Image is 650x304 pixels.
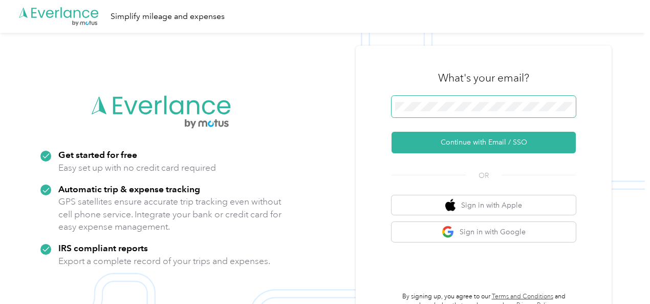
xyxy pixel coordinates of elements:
[58,161,216,174] p: Easy set up with no credit card required
[58,149,137,160] strong: Get started for free
[442,226,454,238] img: google logo
[58,255,270,268] p: Export a complete record of your trips and expenses.
[392,132,576,153] button: Continue with Email / SSO
[438,71,529,85] h3: What's your email?
[58,242,148,253] strong: IRS compliant reports
[58,195,282,233] p: GPS satellites ensure accurate trip tracking even without cell phone service. Integrate your bank...
[392,222,576,242] button: google logoSign in with Google
[492,293,553,300] a: Terms and Conditions
[111,10,225,23] div: Simplify mileage and expenses
[445,199,456,212] img: apple logo
[392,195,576,215] button: apple logoSign in with Apple
[466,170,502,181] span: OR
[58,184,200,194] strong: Automatic trip & expense tracking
